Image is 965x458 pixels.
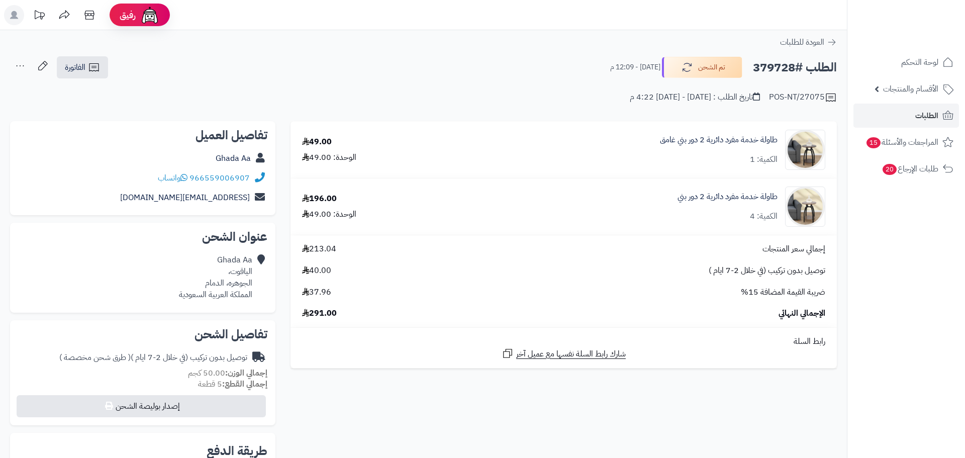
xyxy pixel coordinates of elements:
span: العودة للطلبات [780,36,824,48]
a: طلبات الإرجاع20 [853,157,959,181]
div: Ghada Aa الياقوت، الجوهره، الدمام المملكة العربية السعودية [179,254,252,300]
h2: طريقة الدفع [207,445,267,457]
h2: الطلب #379728 [753,57,837,78]
a: الفاتورة [57,56,108,78]
a: طاولة خدمة مفرد دائرية 2 دور بني غامق [660,134,778,146]
small: 50.00 كجم [188,367,267,379]
span: الطلبات [915,109,938,123]
a: طاولة خدمة مفرد دائرية 2 دور بني [678,191,778,203]
span: ( طرق شحن مخصصة ) [59,351,131,363]
span: لوحة التحكم [901,55,938,69]
span: إجمالي سعر المنتجات [762,243,825,255]
strong: إجمالي الوزن: [225,367,267,379]
span: الأقسام والمنتجات [883,82,938,96]
div: 49.00 [302,136,332,148]
span: 291.00 [302,308,337,319]
a: الطلبات [853,104,959,128]
span: 213.04 [302,243,336,255]
a: 966559006907 [189,172,250,184]
img: 1750071424-1-90x90.jpg [786,130,825,170]
img: logo-2.png [897,14,955,35]
h2: تفاصيل العميل [18,129,267,141]
span: رفيق [120,9,136,21]
div: رابط السلة [295,336,833,347]
img: ai-face.png [140,5,160,25]
span: الفاتورة [65,61,85,73]
span: شارك رابط السلة نفسها مع عميل آخر [516,348,626,360]
a: العودة للطلبات [780,36,837,48]
div: الكمية: 1 [750,154,778,165]
button: إصدار بوليصة الشحن [17,395,266,417]
span: ضريبة القيمة المضافة 15% [741,287,825,298]
a: المراجعات والأسئلة15 [853,130,959,154]
span: المراجعات والأسئلة [865,135,938,149]
a: واتساب [158,172,187,184]
div: POS-NT/27075 [769,91,837,104]
small: [DATE] - 12:09 م [610,62,660,72]
a: تحديثات المنصة [27,5,52,28]
a: Ghada Aa [216,152,251,164]
div: الوحدة: 49.00 [302,209,356,220]
span: 15 [866,137,881,149]
button: تم الشحن [662,57,742,78]
span: طلبات الإرجاع [882,162,938,176]
div: الكمية: 4 [750,211,778,222]
h2: عنوان الشحن [18,231,267,243]
div: تاريخ الطلب : [DATE] - [DATE] 4:22 م [630,91,760,103]
a: [EMAIL_ADDRESS][DOMAIN_NAME] [120,192,250,204]
span: 20 [882,163,897,175]
div: توصيل بدون تركيب (في خلال 2-7 ايام ) [59,352,247,363]
div: الوحدة: 49.00 [302,152,356,163]
a: شارك رابط السلة نفسها مع عميل آخر [502,347,626,360]
span: الإجمالي النهائي [779,308,825,319]
strong: إجمالي القطع: [222,378,267,390]
span: توصيل بدون تركيب (في خلال 2-7 ايام ) [709,265,825,277]
a: لوحة التحكم [853,50,959,74]
span: 37.96 [302,287,331,298]
div: 196.00 [302,193,337,205]
h2: تفاصيل الشحن [18,328,267,340]
span: 40.00 [302,265,331,277]
img: 1750071020-1-90x90.jpg [786,187,825,227]
small: 5 قطعة [198,378,267,390]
